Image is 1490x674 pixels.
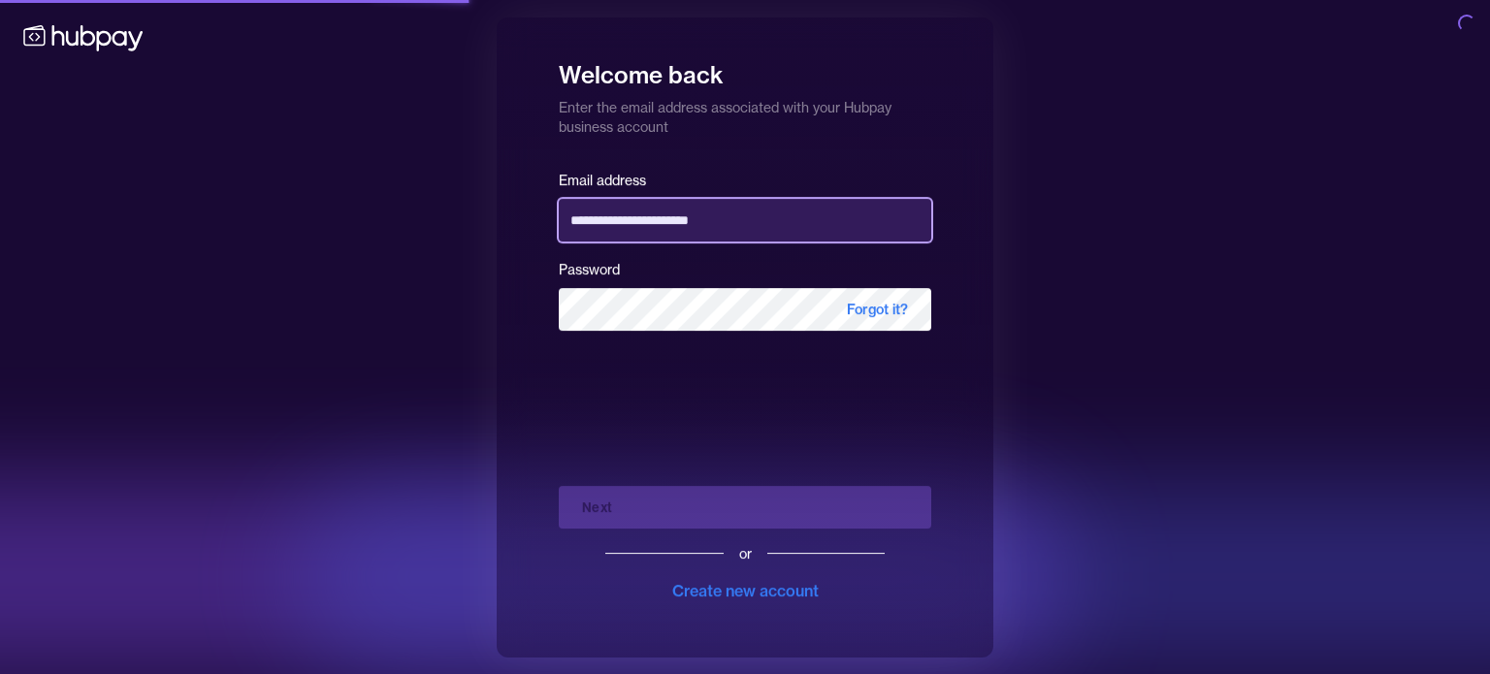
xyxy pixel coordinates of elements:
span: Forgot it? [824,288,931,331]
label: Password [559,261,620,278]
h1: Welcome back [559,48,931,90]
div: or [739,544,752,563]
label: Email address [559,172,646,189]
p: Enter the email address associated with your Hubpay business account [559,90,931,137]
div: Create new account [672,579,819,602]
